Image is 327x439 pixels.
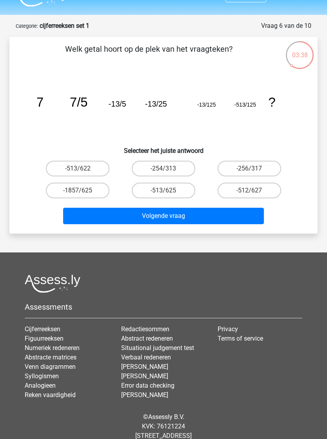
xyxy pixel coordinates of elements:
[25,335,64,342] a: Figuurreeksen
[218,325,238,333] a: Privacy
[109,100,126,108] tspan: -13/5
[285,40,314,60] div: 03:38
[132,161,195,176] label: -254/313
[16,23,38,29] small: Categorie:
[148,413,184,421] a: Assessly B.V.
[25,325,60,333] a: Cijferreeksen
[46,161,109,176] label: -513/622
[197,102,216,108] tspan: -13/125
[261,21,311,31] div: Vraag 6 van de 10
[25,274,80,293] img: Assessly logo
[268,95,275,109] tspan: ?
[145,100,167,108] tspan: -13/25
[70,95,88,109] tspan: 7/5
[25,302,302,312] h5: Assessments
[218,183,281,198] label: -512/627
[25,354,76,361] a: Abstracte matrices
[121,325,169,333] a: Redactiesommen
[234,102,256,108] tspan: -513/125
[25,363,76,370] a: Venn diagrammen
[22,141,305,154] h6: Selecteer het juiste antwoord
[25,382,56,389] a: Analogieen
[218,335,263,342] a: Terms of service
[25,372,59,380] a: Syllogismen
[218,161,281,176] label: -256/317
[22,43,276,67] p: Welk getal hoort op de plek van het vraagteken?
[121,335,173,342] a: Abstract redeneren
[121,363,168,380] a: [PERSON_NAME] [PERSON_NAME]
[132,183,195,198] label: -513/625
[121,344,194,352] a: Situational judgement test
[46,183,109,198] label: -1857/625
[25,344,80,352] a: Numeriek redeneren
[121,391,168,399] a: [PERSON_NAME]
[40,22,89,29] strong: cijferreeksen set 1
[63,208,264,224] button: Volgende vraag
[121,354,171,361] a: Verbaal redeneren
[25,391,76,399] a: Reken vaardigheid
[121,382,174,389] a: Error data checking
[36,95,44,109] tspan: 7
